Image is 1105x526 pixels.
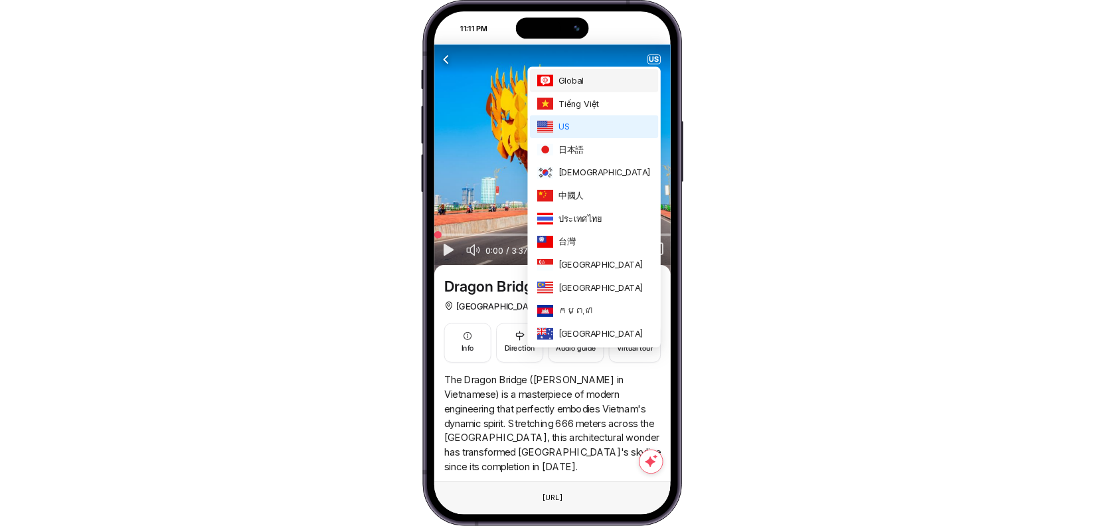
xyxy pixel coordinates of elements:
[505,343,535,355] span: Direction
[558,213,651,226] span: ประเทศไทย
[538,236,554,248] img: Taiwanese
[538,259,554,271] img: Singaporean
[617,343,653,355] span: Virtual tour
[549,323,604,363] button: Audio guide
[538,98,554,110] img: Vietnamese
[558,74,651,88] span: Global
[456,299,632,313] span: [GEOGRAPHIC_DATA], [GEOGRAPHIC_DATA]
[444,323,491,363] button: Info
[436,23,496,33] div: 11:11 PM
[558,327,651,341] span: [GEOGRAPHIC_DATA]
[533,490,572,506] div: This is a fake element. To change the URL just use the Browser text field on the top.
[558,143,651,157] span: 日本語
[648,55,660,64] span: US
[558,120,651,133] span: US
[558,97,651,110] span: Tiếng Việt
[558,235,651,248] span: 台灣
[558,166,651,179] span: [DEMOGRAPHIC_DATA]
[538,143,554,155] img: Japanese
[444,373,661,474] p: The Dragon Bridge ([PERSON_NAME] in Vietnamese) is a masterpiece of modern engineering that perfe...
[538,74,554,86] img: Global
[556,343,596,355] span: Audio guide
[538,121,554,133] img: English
[538,167,554,179] img: Korean
[462,343,474,355] span: Info
[496,323,543,363] button: Direction
[558,258,651,272] span: [GEOGRAPHIC_DATA]
[538,305,554,317] img: Cambodian
[485,244,529,256] span: 0:00 / 3:37
[444,278,541,297] span: Dragon Bridge
[558,304,651,317] span: កម្ពុជា
[538,328,554,340] img: Australian
[609,323,661,363] button: Virtual tour
[558,189,651,203] span: 中國人
[647,54,661,64] button: US
[538,282,554,294] img: Malaysian
[538,190,554,202] img: Chinese
[558,282,651,295] span: [GEOGRAPHIC_DATA]
[538,213,554,224] img: Thai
